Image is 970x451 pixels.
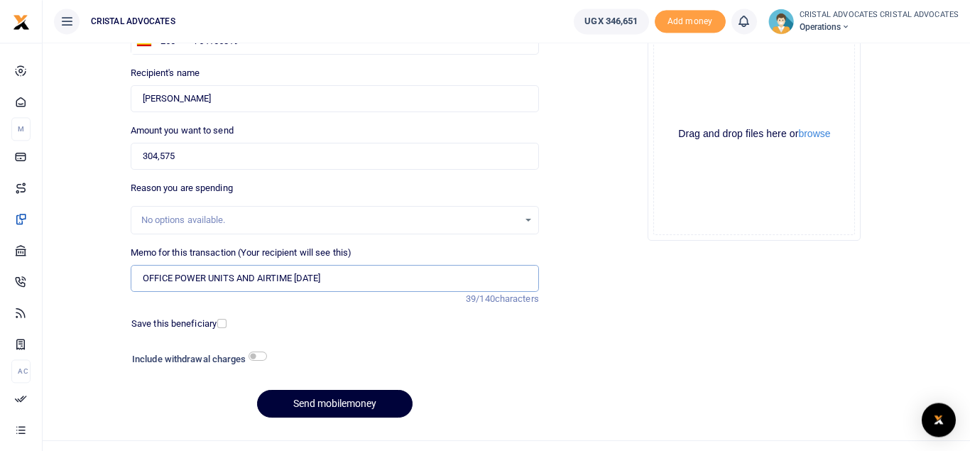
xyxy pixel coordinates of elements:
div: File Uploader [648,28,861,241]
h6: Include withdrawal charges [132,354,260,365]
label: Memo for this transaction (Your recipient will see this) [131,246,352,260]
small: CRISTAL ADVOCATES CRISTAL ADVOCATES [800,9,959,21]
img: logo-small [13,13,30,31]
label: Amount you want to send [131,124,234,138]
a: profile-user CRISTAL ADVOCATES CRISTAL ADVOCATES Operations [768,9,959,34]
li: M [11,117,31,141]
input: UGX [131,143,539,170]
a: Add money [655,15,726,26]
div: No options available. [141,213,518,227]
button: browse [798,129,830,138]
button: Send mobilemoney [257,390,413,418]
span: Add money [655,10,726,33]
a: UGX 346,651 [574,9,648,34]
label: Save this beneficiary [131,317,217,331]
span: CRISTAL ADVOCATES [85,15,181,28]
span: 39/140 [466,293,495,304]
label: Reason you are spending [131,181,233,195]
span: characters [495,293,539,304]
div: Drag and drop files here or [654,127,854,141]
img: profile-user [768,9,794,34]
span: UGX 346,651 [584,14,638,28]
span: Operations [800,21,959,33]
label: Recipient's name [131,66,200,80]
input: Loading name... [131,85,539,112]
li: Toup your wallet [655,10,726,33]
div: Open Intercom Messenger [922,403,956,437]
a: logo-small logo-large logo-large [13,16,30,26]
li: Ac [11,359,31,383]
input: Enter extra information [131,265,539,292]
li: Wallet ballance [568,9,654,34]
